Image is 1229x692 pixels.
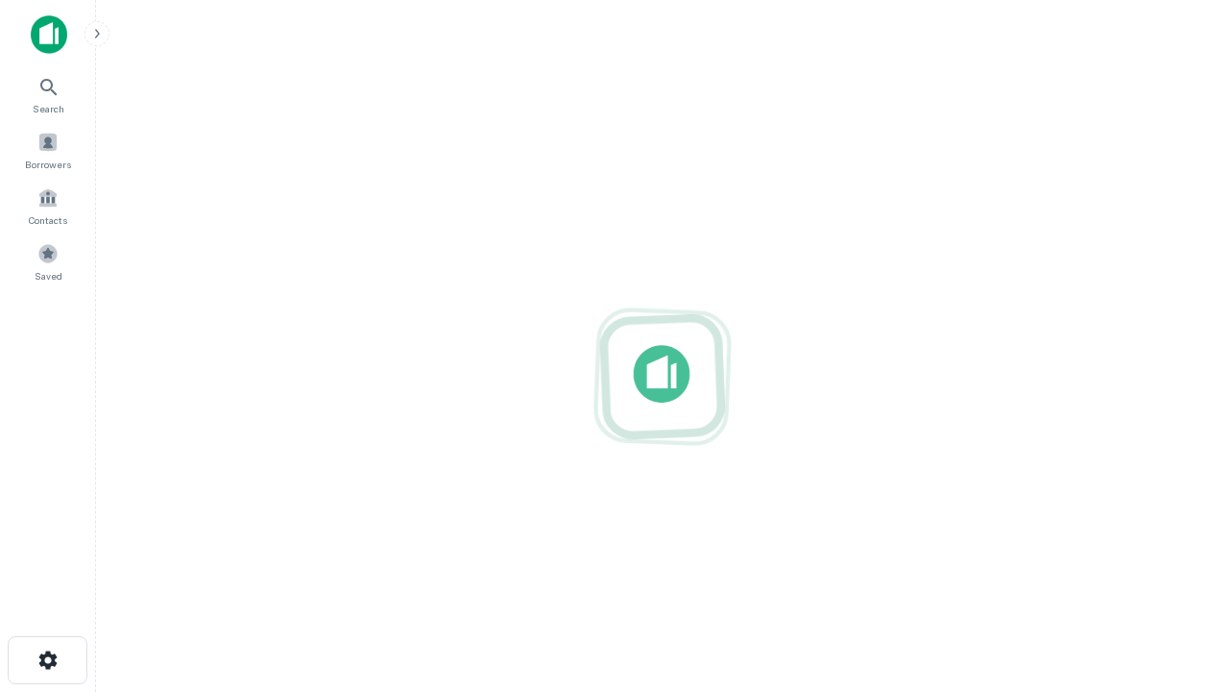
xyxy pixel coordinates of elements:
span: Borrowers [25,157,71,172]
iframe: Chat Widget [1133,477,1229,569]
span: Search [33,101,64,116]
a: Contacts [6,180,90,232]
a: Saved [6,235,90,287]
a: Borrowers [6,124,90,176]
img: capitalize-icon.png [31,15,67,54]
span: Contacts [29,212,67,228]
span: Saved [35,268,62,284]
a: Search [6,68,90,120]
